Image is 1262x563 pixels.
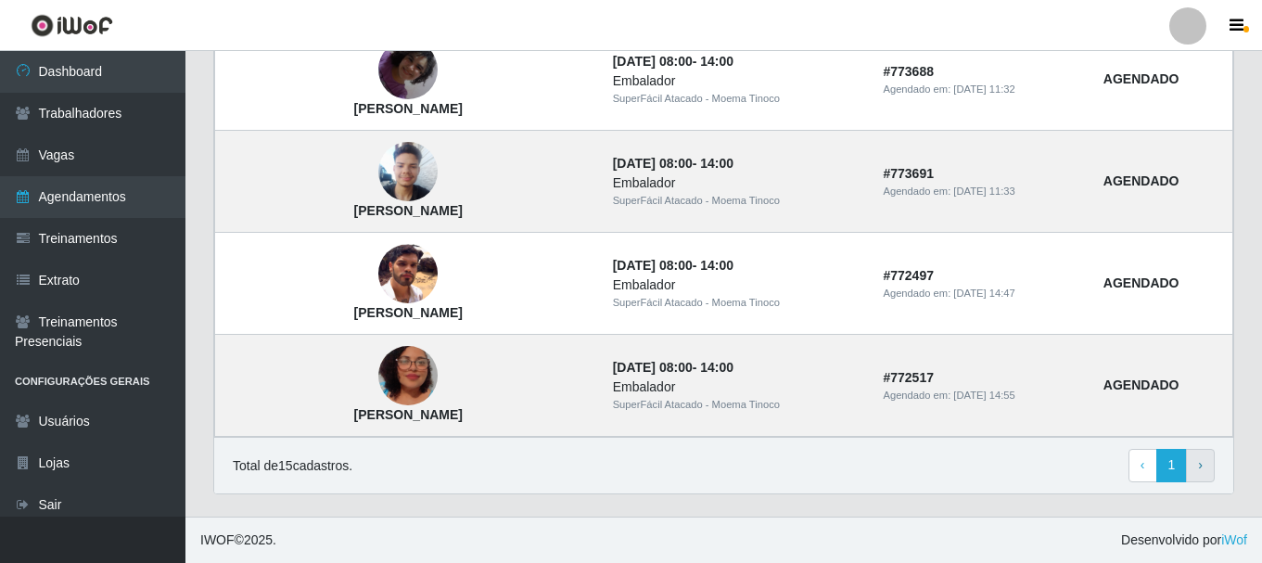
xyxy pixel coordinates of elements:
time: 14:00 [700,258,733,273]
img: CoreUI Logo [31,14,113,37]
time: 14:00 [700,54,733,69]
div: SuperFácil Atacado - Moema Tinoco [613,193,861,209]
img: Thallyson Da Silva Abrantes [378,244,438,303]
a: iWof [1221,532,1247,547]
div: Embalador [613,71,861,91]
strong: # 773691 [883,166,934,181]
a: Next [1186,449,1215,482]
strong: - [613,54,733,69]
div: Agendado em: [883,286,1080,301]
div: Embalador [613,275,861,295]
p: Total de 15 cadastros. [233,456,352,476]
time: [DATE] 14:55 [953,390,1014,401]
span: IWOF [200,532,235,547]
strong: - [613,360,733,375]
div: Agendado em: [883,184,1080,199]
strong: - [613,258,733,273]
strong: AGENDADO [1103,275,1179,290]
img: Tarik Maximino Pereira [378,133,438,211]
time: [DATE] 08:00 [613,156,693,171]
strong: AGENDADO [1103,173,1179,188]
time: [DATE] 08:00 [613,360,693,375]
div: Agendado em: [883,388,1080,403]
span: › [1198,457,1203,472]
div: Embalador [613,377,861,397]
a: 1 [1156,449,1188,482]
span: ‹ [1141,457,1145,472]
time: [DATE] 11:33 [953,186,1014,197]
a: Previous [1128,449,1157,482]
strong: # 772517 [883,370,934,385]
div: Embalador [613,173,861,193]
time: [DATE] 11:32 [953,83,1014,95]
div: SuperFácil Atacado - Moema Tinoco [613,295,861,311]
time: 14:00 [700,156,733,171]
span: © 2025 . [200,531,276,550]
div: SuperFácil Atacado - Moema Tinoco [613,397,861,413]
strong: # 773688 [883,64,934,79]
time: [DATE] 14:47 [953,288,1014,299]
time: 14:00 [700,360,733,375]
strong: - [613,156,733,171]
strong: [PERSON_NAME] [354,203,463,218]
time: [DATE] 08:00 [613,258,693,273]
div: Agendado em: [883,82,1080,97]
img: Érika Juliana Fernandes Ferreira [378,323,438,429]
strong: # 772497 [883,268,934,283]
nav: pagination [1128,449,1215,482]
strong: [PERSON_NAME] [354,305,463,320]
img: Kaline Santos de Melo [378,17,438,122]
div: SuperFácil Atacado - Moema Tinoco [613,91,861,107]
time: [DATE] 08:00 [613,54,693,69]
span: Desenvolvido por [1121,531,1247,550]
strong: [PERSON_NAME] [354,407,463,422]
strong: [PERSON_NAME] [354,101,463,116]
strong: AGENDADO [1103,377,1179,392]
strong: AGENDADO [1103,71,1179,86]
